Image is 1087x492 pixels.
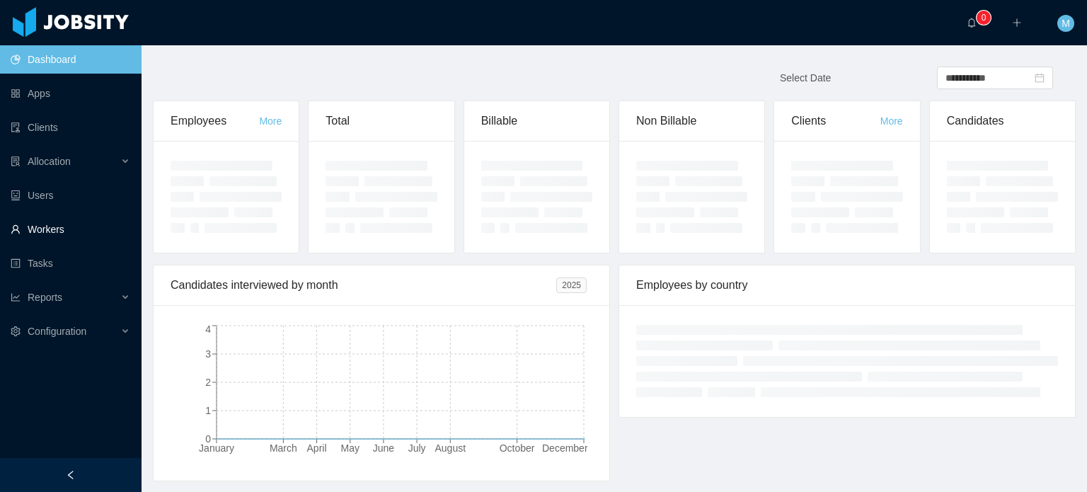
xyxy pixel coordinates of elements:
[11,292,21,302] i: icon: line-chart
[341,442,360,454] tspan: May
[481,101,592,141] div: Billable
[780,72,831,84] span: Select Date
[205,348,211,360] tspan: 3
[11,79,130,108] a: icon: appstoreApps
[171,265,556,305] div: Candidates interviewed by month
[636,265,1058,305] div: Employees by country
[947,101,1058,141] div: Candidates
[171,101,259,141] div: Employees
[270,442,297,454] tspan: March
[205,377,211,388] tspan: 2
[977,11,991,25] sup: 0
[11,181,130,210] a: icon: robotUsers
[28,326,86,337] span: Configuration
[28,156,71,167] span: Allocation
[11,45,130,74] a: icon: pie-chartDashboard
[373,442,395,454] tspan: June
[880,115,903,127] a: More
[205,324,211,335] tspan: 4
[11,215,130,244] a: icon: userWorkers
[205,433,211,445] tspan: 0
[967,18,977,28] i: icon: bell
[500,442,535,454] tspan: October
[1062,15,1070,32] span: M
[28,292,62,303] span: Reports
[542,442,588,454] tspan: December
[11,326,21,336] i: icon: setting
[556,278,587,293] span: 2025
[636,101,747,141] div: Non Billable
[199,442,234,454] tspan: January
[11,249,130,278] a: icon: profileTasks
[259,115,282,127] a: More
[11,156,21,166] i: icon: solution
[1035,73,1045,83] i: icon: calendar
[408,442,426,454] tspan: July
[11,113,130,142] a: icon: auditClients
[205,405,211,416] tspan: 1
[1012,18,1022,28] i: icon: plus
[326,101,437,141] div: Total
[307,442,327,454] tspan: April
[791,101,880,141] div: Clients
[435,442,466,454] tspan: August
